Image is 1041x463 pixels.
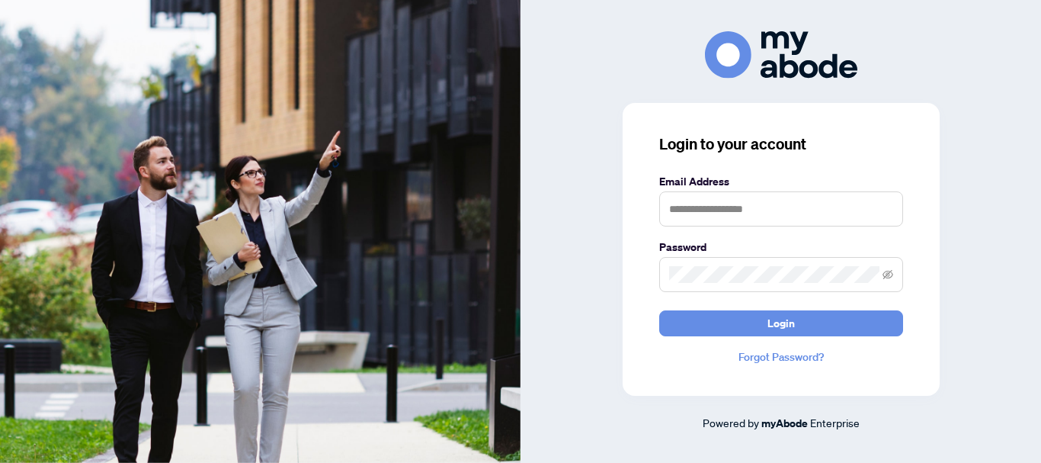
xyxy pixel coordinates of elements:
span: Login [767,311,795,336]
a: Forgot Password? [659,349,903,365]
a: myAbode [761,415,808,432]
span: Enterprise [810,416,860,429]
label: Password [659,239,903,256]
label: Email Address [659,173,903,190]
span: eye-invisible [882,269,893,280]
h3: Login to your account [659,133,903,155]
span: Powered by [703,416,759,429]
img: ma-logo [705,31,857,78]
button: Login [659,310,903,336]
